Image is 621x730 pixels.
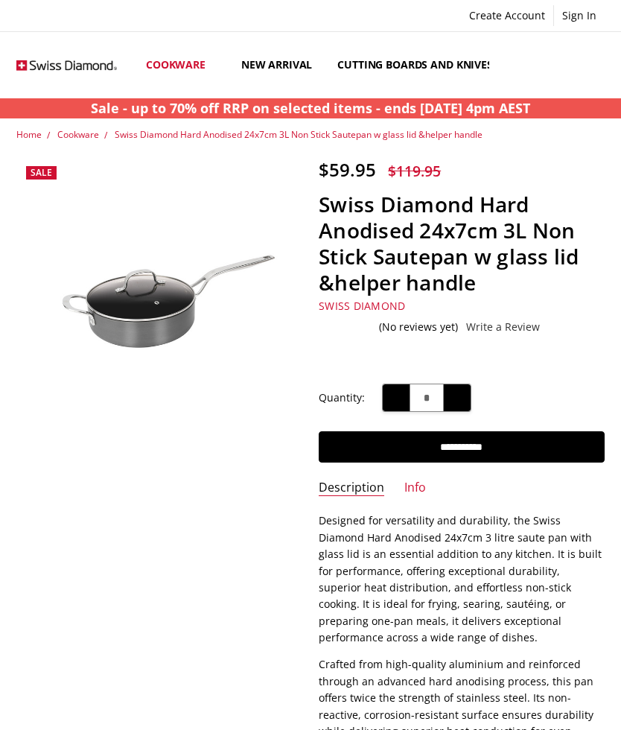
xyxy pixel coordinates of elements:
a: Write a Review [466,321,540,333]
h1: Swiss Diamond Hard Anodised 24x7cm 3L Non Stick Sautepan w glass lid &helper handle [319,191,604,296]
img: Swiss Diamond Hard Anodised 24x7cm 3L Non Stick Sautepan w glass lid &helper handle [48,451,50,453]
a: Swiss Diamond Hard Anodised 24x7cm 3L Non Stick Sautepan w glass lid &helper handle [16,159,302,444]
span: (No reviews yet) [379,321,458,333]
a: Sign In [554,5,605,26]
a: Swiss Diamond [319,299,405,313]
img: Swiss Diamond Hard Anodised 24x7cm 3L Non Stick Sautepan w glass lid &helper handle [16,206,302,397]
a: Cookware [133,32,229,98]
a: Cutting boards and knives [325,32,516,98]
label: Quantity: [319,390,365,406]
span: Sale [31,166,52,179]
a: Cookware [57,128,99,141]
a: New arrival [229,32,325,98]
a: Swiss Diamond Hard Anodised 24x7cm 3L Non Stick Sautepan w glass lid &helper handle [115,128,483,141]
a: Info [404,480,426,497]
p: Designed for versatility and durability, the Swiss Diamond Hard Anodised 24x7cm 3 litre saute pan... [319,512,604,646]
span: $59.95 [319,157,376,182]
a: Home [16,128,42,141]
a: Description [319,480,384,497]
img: Free Shipping On Every Order [16,45,116,86]
strong: Sale - up to 70% off RRP on selected items - ends [DATE] 4pm AEST [91,99,530,117]
span: $119.95 [388,161,441,181]
a: Create Account [461,5,553,26]
img: Swiss Diamond Hard Anodised 24x7cm 3L Non Stick Sautepan w glass lid &helper handle [53,451,54,453]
